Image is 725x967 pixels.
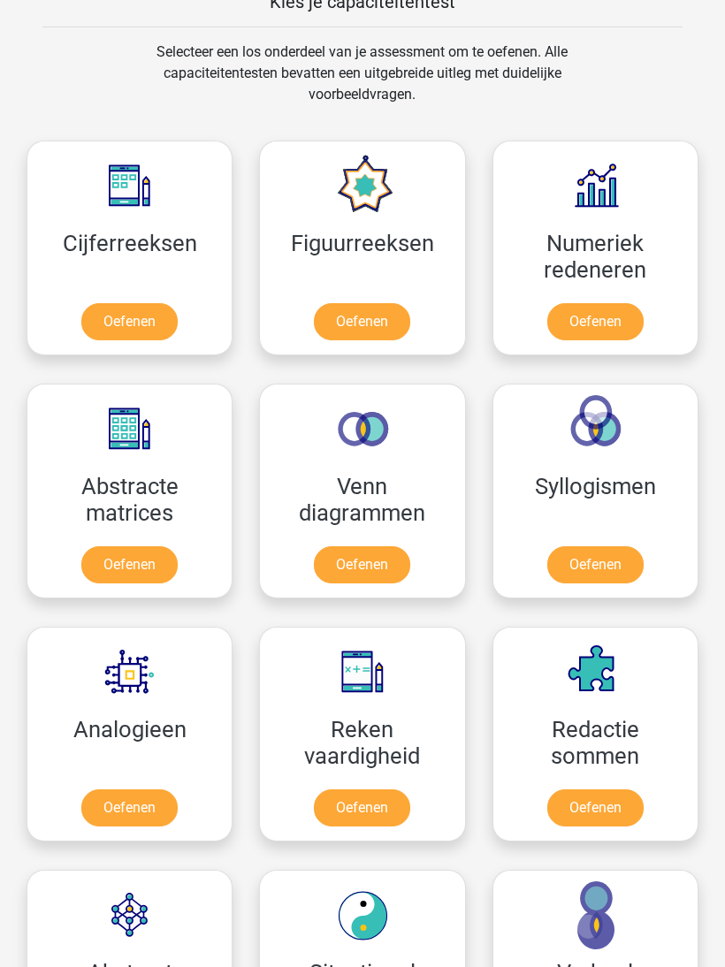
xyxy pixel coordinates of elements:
[314,546,410,583] a: Oefenen
[547,789,644,826] a: Oefenen
[314,303,410,340] a: Oefenen
[547,303,644,340] a: Oefenen
[81,789,178,826] a: Oefenen
[130,42,596,126] div: Selecteer een los onderdeel van je assessment om te oefenen. Alle capaciteitentesten bevatten een...
[314,789,410,826] a: Oefenen
[81,546,178,583] a: Oefenen
[81,303,178,340] a: Oefenen
[547,546,644,583] a: Oefenen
